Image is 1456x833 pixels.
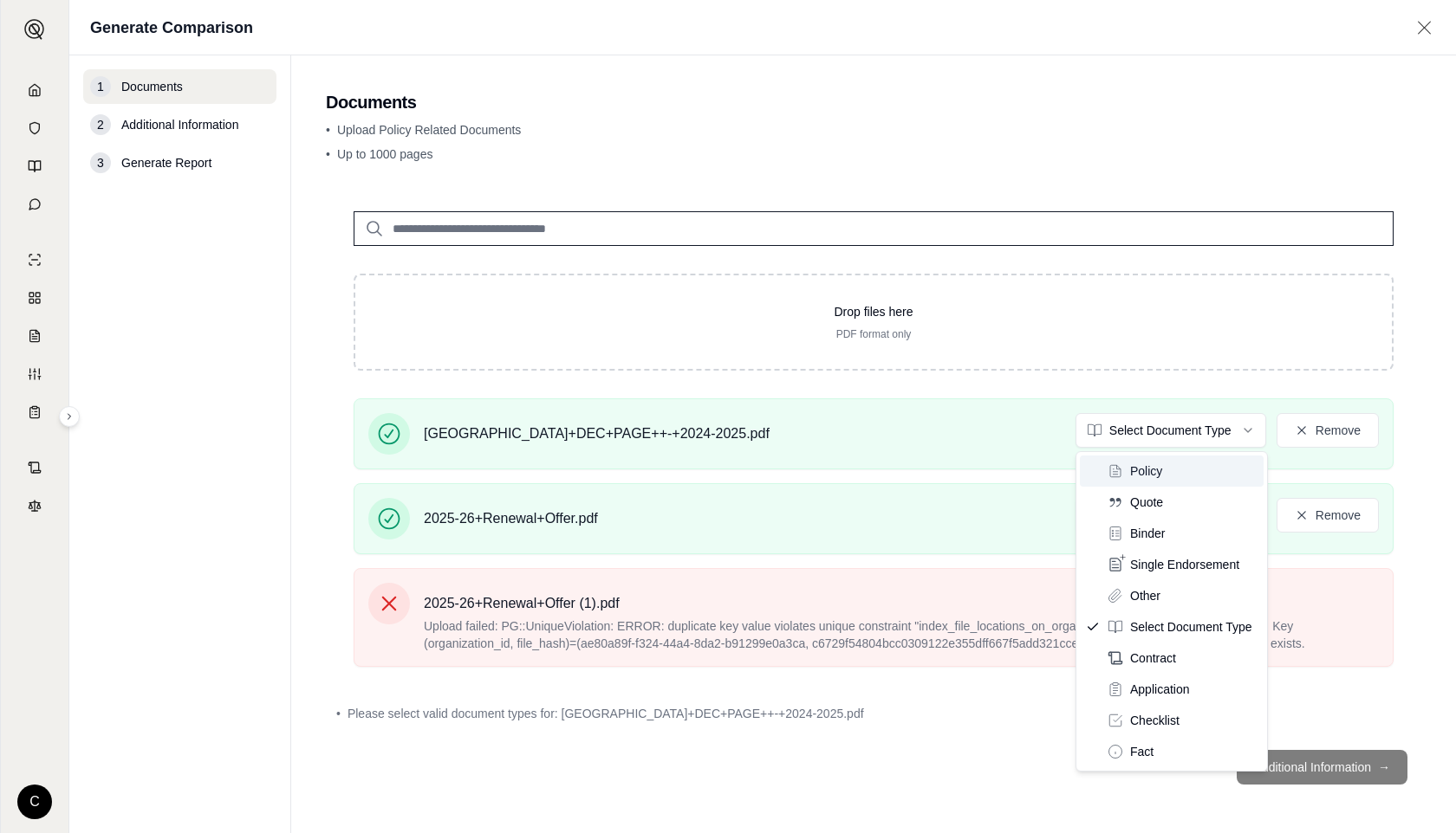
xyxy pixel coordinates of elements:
span: Single Endorsement [1130,556,1239,573]
span: Other [1130,587,1160,604]
span: Application [1130,681,1190,698]
span: Select Document Type [1130,618,1252,636]
span: Quote [1130,494,1163,511]
span: Fact [1130,743,1154,760]
span: Checklist [1130,712,1180,729]
span: Contract [1130,649,1176,667]
span: Policy [1130,462,1162,480]
span: Binder [1130,525,1165,542]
